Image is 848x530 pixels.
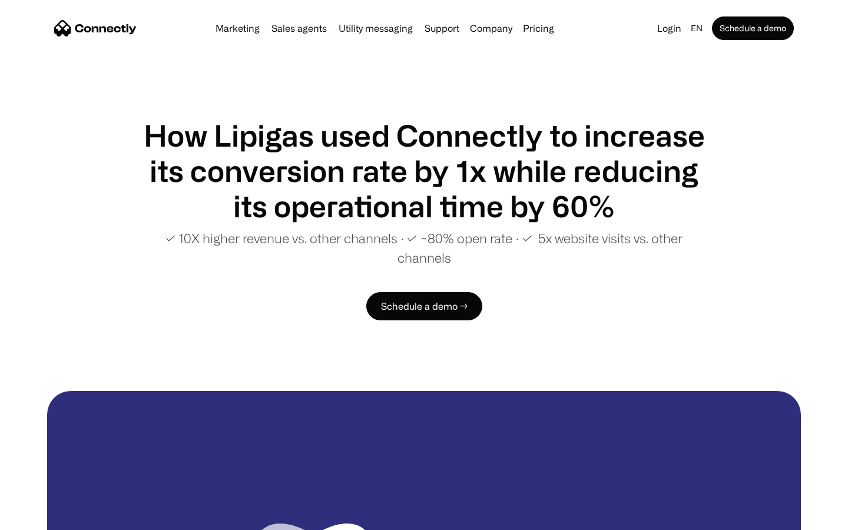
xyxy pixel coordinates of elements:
div: en [691,20,703,37]
a: Marketing [211,24,264,33]
p: ✓ 10X higher revenue vs. other channels ∙ ✓ ~80% open rate ∙ ✓ 5x website visits vs. other channels [141,228,707,267]
a: Sales agents [267,24,332,33]
h1: How Lipigas used Connectly to increase its conversion rate by 1x while reducing its operational t... [141,118,707,224]
div: Company [470,20,512,37]
a: Pricing [518,24,559,33]
a: Schedule a demo [712,16,794,40]
ul: Language list [24,509,71,526]
a: Utility messaging [334,24,418,33]
a: Login [652,20,686,37]
a: Support [420,24,464,33]
aside: Language selected: English [12,508,71,526]
a: Schedule a demo → [366,292,482,320]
